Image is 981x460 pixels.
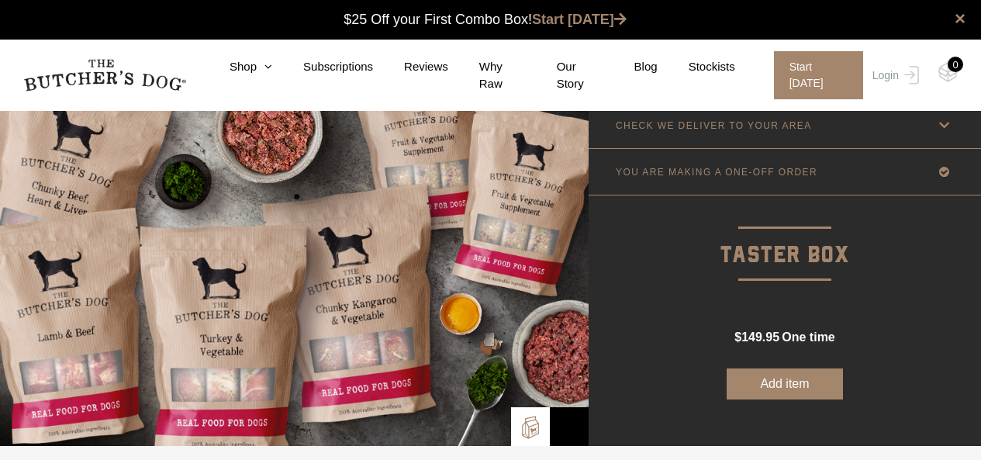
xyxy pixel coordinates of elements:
[782,330,834,344] span: one time
[658,58,735,76] a: Stockists
[373,58,448,76] a: Reviews
[448,58,526,93] a: Why Raw
[758,51,869,99] a: Start [DATE]
[272,58,373,76] a: Subscriptions
[526,58,603,93] a: Our Story
[589,195,981,274] p: Taster Box
[616,120,812,131] p: CHECK WE DELIVER TO YOUR AREA
[734,330,741,344] span: $
[616,167,817,178] p: YOU ARE MAKING A ONE-OFF ORDER
[589,149,981,195] a: YOU ARE MAKING A ONE-OFF ORDER
[532,12,627,27] a: Start [DATE]
[869,51,919,99] a: Login
[774,51,863,99] span: Start [DATE]
[741,330,779,344] span: 149.95
[589,102,981,148] a: CHECK WE DELIVER TO YOUR AREA
[955,9,965,28] a: close
[727,368,843,399] button: Add item
[519,416,542,439] img: TBD_Build-A-Box.png
[199,58,272,76] a: Shop
[948,57,963,72] div: 0
[938,62,958,82] img: TBD_Cart-Empty.png
[558,415,581,438] img: TBD_Lifestyle_Black.png
[603,58,658,76] a: Blog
